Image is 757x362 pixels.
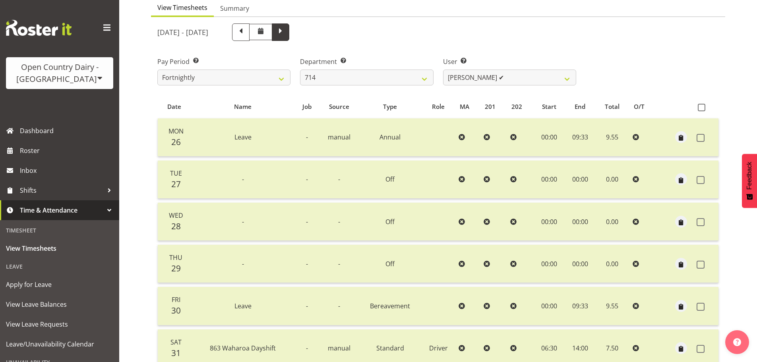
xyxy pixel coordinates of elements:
div: MA [460,102,476,111]
img: Rosterit website logo [6,20,72,36]
a: View Timesheets [2,238,117,258]
label: Department [300,57,433,66]
span: 27 [171,178,181,190]
td: Off [359,203,422,241]
span: Inbox [20,165,115,176]
span: - [306,133,308,141]
span: Thu [169,253,182,262]
span: - [242,175,244,184]
td: Annual [359,118,422,157]
span: Dashboard [20,125,115,137]
span: View Timesheets [157,3,207,12]
span: View Leave Balances [6,298,113,310]
span: Feedback [746,162,753,190]
td: 0.00 [595,203,629,241]
div: Name [196,102,290,111]
td: 00:00 [534,287,565,325]
h5: [DATE] - [DATE] [157,28,208,37]
span: Driver [429,344,448,352]
td: 00:00 [565,245,595,283]
span: Shifts [20,184,103,196]
td: Off [359,161,422,199]
div: Job [299,102,315,111]
div: Leave [2,258,117,275]
span: Leave [234,302,252,310]
span: Leave [234,133,252,141]
span: 29 [171,263,181,274]
div: End [569,102,590,111]
span: - [306,302,308,310]
span: - [306,259,308,268]
td: 00:00 [534,161,565,199]
span: manual [328,344,350,352]
span: - [306,344,308,352]
span: Roster [20,145,115,157]
span: Wed [169,211,183,220]
td: Bereavement [359,287,422,325]
span: - [338,259,340,268]
span: - [338,302,340,310]
div: Timesheet [2,222,117,238]
span: - [242,217,244,226]
span: 31 [171,347,181,358]
span: Fri [172,295,180,304]
span: View Leave Requests [6,318,113,330]
div: O/T [634,102,651,111]
span: - [306,175,308,184]
span: Summary [220,4,249,13]
span: Time & Attendance [20,204,103,216]
span: manual [328,133,350,141]
div: Role [426,102,451,111]
label: Pay Period [157,57,290,66]
a: Leave/Unavailability Calendar [2,334,117,354]
span: - [242,259,244,268]
span: Mon [168,127,184,136]
span: Apply for Leave [6,279,113,290]
td: 9.55 [595,118,629,157]
a: View Leave Requests [2,314,117,334]
div: Date [162,102,186,111]
div: Total [600,102,625,111]
span: Leave/Unavailability Calendar [6,338,113,350]
td: 00:00 [534,118,565,157]
td: 09:33 [565,118,595,157]
div: 202 [511,102,529,111]
div: 201 [485,102,502,111]
td: 9.55 [595,287,629,325]
a: View Leave Balances [2,294,117,314]
span: - [338,217,340,226]
td: 09:33 [565,287,595,325]
span: Sat [170,338,182,347]
div: Open Country Dairy - [GEOGRAPHIC_DATA] [14,61,105,85]
span: 863 Waharoa Dayshift [210,344,276,352]
span: - [338,175,340,184]
span: 26 [171,136,181,147]
td: 00:00 [534,245,565,283]
td: Off [359,245,422,283]
td: 00:00 [565,161,595,199]
span: - [306,217,308,226]
td: 00:00 [565,203,595,241]
span: Tue [170,169,182,178]
span: View Timesheets [6,242,113,254]
img: help-xxl-2.png [733,338,741,346]
span: 30 [171,305,181,316]
label: User [443,57,576,66]
td: 0.00 [595,245,629,283]
div: Type [363,102,417,111]
div: Start [538,102,560,111]
span: 28 [171,221,181,232]
a: Apply for Leave [2,275,117,294]
td: 00:00 [534,203,565,241]
td: 0.00 [595,161,629,199]
button: Feedback - Show survey [742,154,757,208]
div: Source [324,102,354,111]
